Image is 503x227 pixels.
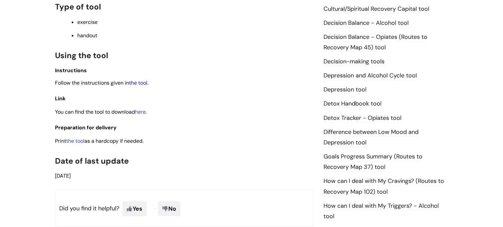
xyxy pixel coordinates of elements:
span: handout [77,32,97,39]
a: Detox Handbook tool [324,100,382,108]
a: Depression and Alcohol Cycle tool [324,72,417,80]
span: Yes [122,201,147,216]
span: Instructions [55,67,87,74]
span: Type of tool [55,2,101,12]
a: How can I deal with My Triggers? - Alcohol tool [324,202,439,221]
a: Goals Progress Summary (Routes to Recovery Map 37) tool [324,153,422,171]
a: Decision-making tools [324,57,384,66]
a: the tool [66,138,84,144]
a: Decision Balance - Alcohol tool [324,19,409,27]
span: No [158,201,180,216]
a: here [135,108,146,115]
a: the tool [129,79,147,86]
span: Follow the instructions given in . [55,79,148,86]
a: Difference between Low Mood and Depression tool [324,128,419,147]
span: Date of last update [55,156,129,166]
span: Preparation for delivery [55,124,117,131]
a: How can I deal with My Cravings? (Routes to Recovery Map 102) tool [324,177,444,196]
a: Depression tool [324,86,366,94]
span: [DATE] [55,172,71,179]
span: You can find the tool to download . [55,108,147,115]
a: Cultural/Spiritual Recovery Capital tool [324,5,429,13]
span: exercise [77,19,98,25]
p: Did you find it helpful? [55,190,314,227]
a: Decision Balance - Opiates (Routes to Recovery Map 45) tool [324,33,427,52]
span: Print as a hardcopy if needed. [55,138,143,144]
span: Using the tool [55,50,108,60]
a: Detox Tracker - Opiates tool [324,114,401,122]
span: Link [55,95,65,102]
